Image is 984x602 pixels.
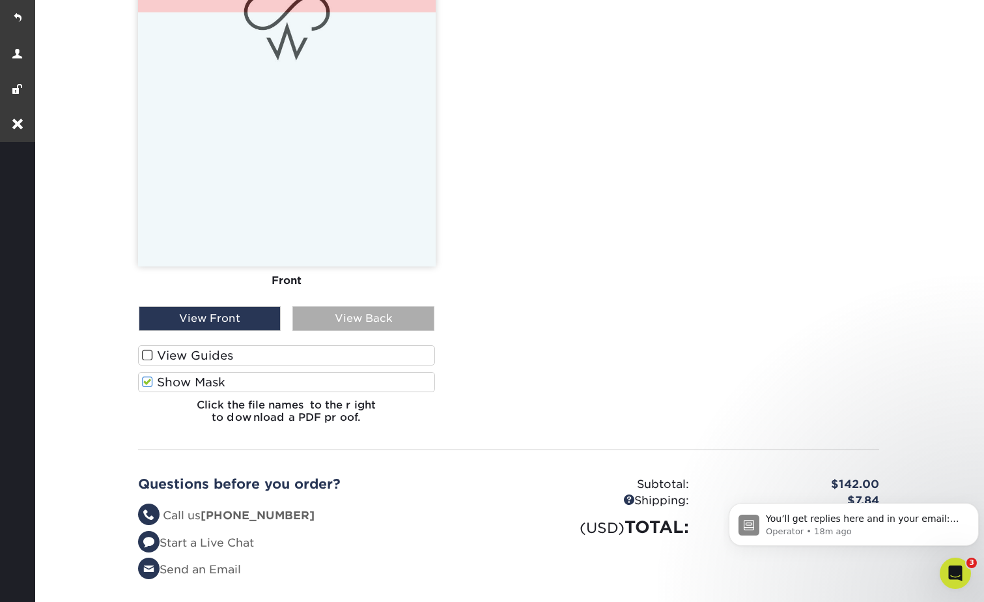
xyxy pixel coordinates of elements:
label: View Guides [138,345,436,365]
div: $7.84 [699,493,889,509]
span: 3 [966,558,977,568]
label: Show Mask [138,372,436,392]
div: $142.00 [699,476,889,493]
h2: Questions before you order? [138,476,499,492]
small: (USD) [580,519,625,536]
div: Front [138,266,436,295]
iframe: Google Customer Reviews [3,562,111,597]
a: Start a Live Chat [138,536,254,549]
div: Subtotal: [509,476,699,493]
div: TOTAL: [509,515,699,539]
iframe: Intercom notifications message [724,476,984,567]
div: View Front [139,306,281,331]
h6: Click the file names to the right to download a PDF proof. [138,399,436,434]
div: $149.84 [699,515,889,539]
li: Call us [138,508,499,524]
strong: [PHONE_NUMBER] [201,509,315,522]
div: View Back [292,306,434,331]
iframe: Intercom live chat [940,558,971,589]
a: Send an Email [138,563,241,576]
div: Shipping: [509,493,699,509]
